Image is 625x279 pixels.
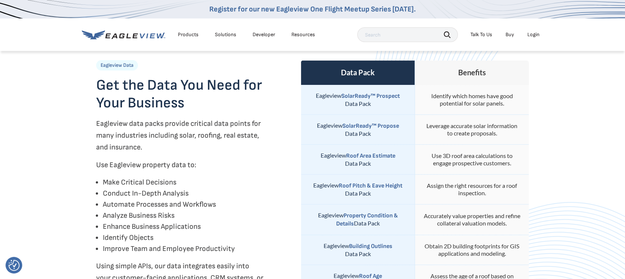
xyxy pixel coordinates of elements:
[349,242,392,249] a: Building Outlines
[301,175,415,204] td: Eagleview Data Pack
[415,85,529,115] td: Identify which homes have good potential for solar panels.
[301,85,415,115] td: Eagleview Data Pack
[96,159,264,171] p: Use Eagleview property data to:
[359,272,382,279] a: Roof Age
[415,61,529,85] th: Benefits
[103,188,264,199] li: Conduct In-Depth Analysis
[103,232,264,243] li: Identify Objects
[301,61,415,85] th: Data Pack
[9,260,20,271] img: Revisit consent button
[96,76,264,112] h2: Get the Data You Need for Your Business
[506,31,514,38] a: Buy
[301,145,415,175] td: Eagleview Data Pack
[103,199,264,210] li: Automate Processes and Workflows
[415,145,529,175] td: Use 3D roof area calculations to engage prospective customers.
[301,235,415,265] td: Eagleview Data Pack
[339,182,402,189] strong: Roof Pitch & Eave Height
[349,122,399,129] a: larReady™ Propose
[349,123,399,130] strong: larReady™ Propose
[336,212,398,227] strong: Property Condition & Details
[103,177,264,188] li: Make Critical Decisions
[178,31,199,38] div: Products
[253,31,275,38] a: Developer
[346,152,395,159] strong: Roof Area Estimate
[291,31,315,38] div: Resources
[339,182,402,189] a: Roof Pitch & Eave Height
[342,122,349,129] a: So
[9,260,20,271] button: Consent Preferences
[215,31,236,38] div: Solutions
[336,211,398,227] a: Property Condition & Details
[415,235,529,265] td: Obtain 2D building footprints for GIS applications and modeling.
[103,221,264,232] li: Enhance Business Applications
[342,123,349,130] strong: So
[346,152,395,159] a: Roof Area Estimate
[209,5,416,14] a: Register for our new Eagleview One Flight Meetup Series [DATE].
[341,93,400,100] strong: SolarReady™ Prospect
[415,175,529,204] td: Assign the right resources for a roof inspection.
[341,92,400,99] a: SolarReady™ Prospect
[415,204,529,235] td: Accurately value properties and refine collateral valuation models.
[415,115,529,145] td: Leverage accurate solar information to create proposals.
[357,27,458,42] input: Search
[470,31,492,38] div: Talk To Us
[527,31,540,38] div: Login
[96,118,264,153] p: Eagleview data packs provide critical data points for many industries including solar, roofing, r...
[103,243,264,254] li: Improve Team and Employee Productivity
[103,210,264,221] li: Analyze Business Risks
[301,115,415,145] td: Eagleview Data Pack
[301,204,415,235] td: Eagleview Data Pack
[349,243,392,250] strong: Building Outlines
[96,60,138,70] p: Eagleview Data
